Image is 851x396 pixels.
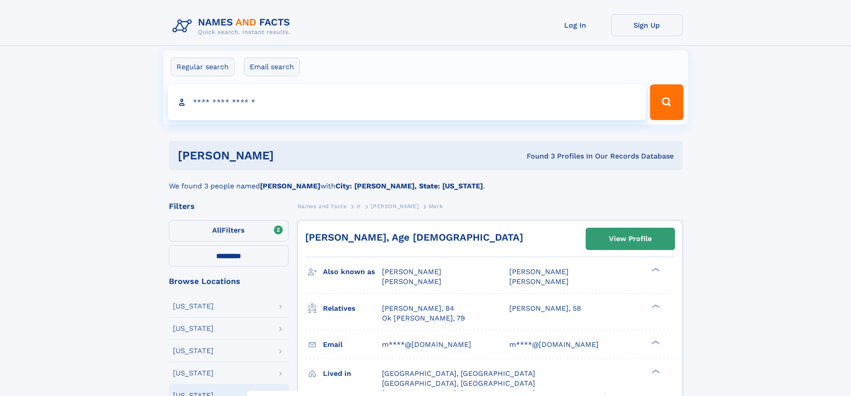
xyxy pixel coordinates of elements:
span: [PERSON_NAME] [371,203,419,209]
a: Ok [PERSON_NAME], 79 [382,313,465,323]
div: [US_STATE] [173,303,214,310]
a: Names and Facts [298,200,347,212]
img: Logo Names and Facts [169,14,298,38]
span: Mark [429,203,443,209]
h3: Email [323,337,382,352]
span: [GEOGRAPHIC_DATA], [GEOGRAPHIC_DATA] [382,369,535,378]
span: [GEOGRAPHIC_DATA], [GEOGRAPHIC_DATA] [382,379,535,388]
div: [US_STATE] [173,370,214,377]
label: Regular search [171,58,235,76]
span: [PERSON_NAME] [509,267,569,276]
a: [PERSON_NAME] [371,200,419,212]
div: [US_STATE] [173,325,214,332]
input: search input [168,84,646,120]
label: Filters [169,220,289,242]
a: Sign Up [611,14,683,36]
label: Email search [244,58,300,76]
h1: [PERSON_NAME] [178,150,400,161]
span: H [356,203,361,209]
span: [PERSON_NAME] [382,267,441,276]
b: [PERSON_NAME] [260,182,320,190]
a: [PERSON_NAME], 84 [382,304,454,313]
h3: Relatives [323,301,382,316]
b: City: [PERSON_NAME], State: [US_STATE] [335,182,483,190]
div: View Profile [609,229,652,249]
span: [PERSON_NAME] [382,277,441,286]
span: All [212,226,222,234]
a: View Profile [586,228,675,250]
h3: Also known as [323,264,382,279]
a: H [356,200,361,212]
div: ❯ [650,368,660,374]
div: ❯ [650,339,660,345]
div: ❯ [650,303,660,309]
div: Filters [169,202,289,210]
a: [PERSON_NAME], 58 [509,304,581,313]
div: [US_STATE] [173,347,214,354]
a: Log In [540,14,611,36]
div: ❯ [650,267,660,273]
a: [PERSON_NAME], Age [DEMOGRAPHIC_DATA] [305,232,523,243]
div: Browse Locations [169,277,289,285]
div: We found 3 people named with . [169,170,683,192]
div: Found 3 Profiles In Our Records Database [400,151,674,161]
span: [PERSON_NAME] [509,277,569,286]
button: Search Button [650,84,683,120]
h3: Lived in [323,366,382,381]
